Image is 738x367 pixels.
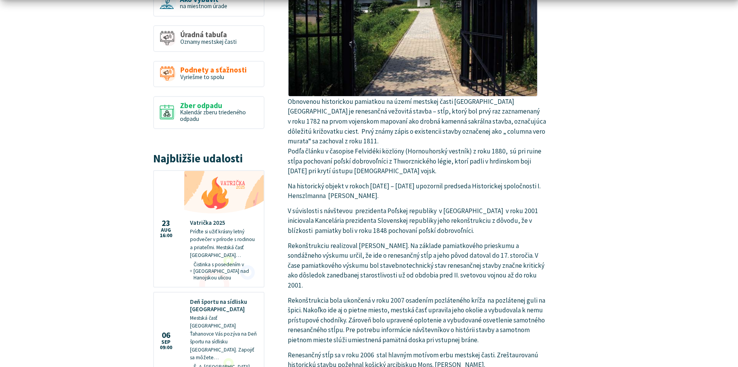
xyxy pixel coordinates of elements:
[180,73,224,81] span: Vyriešme to spolu
[190,219,258,226] h4: Vatrička 2025
[288,241,550,291] p: Rekonštrukciu realizoval [PERSON_NAME]. Na základe pamiatkového prieskumu a sondážneho výskumu ur...
[180,102,258,110] span: Zber odpadu
[180,2,227,10] span: na miestnom úrade
[194,261,258,281] span: Čistinka s posedením v [GEOGRAPHIC_DATA] nad Hanojskou ulicou
[180,109,246,122] span: Kalendár zberu triedeného odpadu
[180,38,237,45] span: Oznamy mestskej časti
[153,61,264,88] a: Podnety a sťažnosti Vyriešme to spolu
[160,227,172,233] span: aug
[160,219,172,227] span: 23
[153,96,264,129] a: Zber odpadu Kalendár zberu triedeného odpadu
[153,153,264,165] h3: Najbližšie udalosti
[180,66,247,74] span: Podnety a sťažnosti
[154,171,264,286] a: Vatrička 2025 Príďte si užiť krásny letný podvečer v prírode s rodinou a priateľmi. Mestská časť ...
[180,31,237,39] span: Úradná tabuľa
[288,206,550,236] p: V súvislosti s návštevou prezidenta Poľskej republiky v [GEOGRAPHIC_DATA] v roku 2001 iniciovala ...
[153,25,264,52] a: Úradná tabuľa Oznamy mestskej časti
[190,228,258,260] p: Príďte si užiť krásny letný podvečer v prírode s rodinou a priateľmi. Mestská časť [GEOGRAPHIC_DA...
[288,296,550,345] p: Rekonštrukcia bola ukončená v roku 2007 osadením pozláteného kríža na pozlátenej guli na špici. N...
[160,233,172,238] span: 16:00
[288,181,550,201] p: Na historický objekt v rokoch [DATE] – [DATE] upozornil predseda Historickej spoločnosti I. Hensz...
